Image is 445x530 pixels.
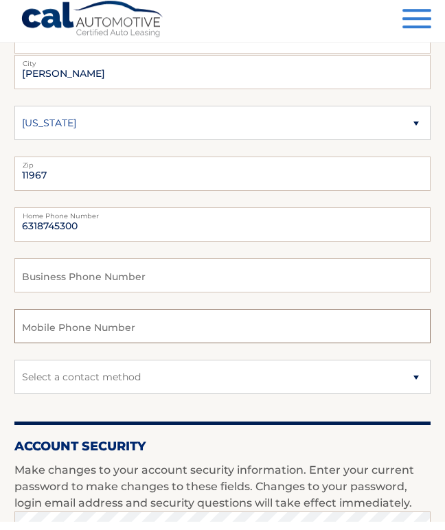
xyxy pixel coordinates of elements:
input: Zip [14,165,431,200]
input: Business Phone Number [14,267,431,301]
input: Home Phone Number [14,216,431,251]
label: City [14,64,431,75]
p: Make changes to your account security information. Enter your current password to make changes to... [14,471,431,520]
label: Home Phone Number [14,216,431,227]
button: Menu [402,18,431,41]
input: Mobile Phone Number [14,318,431,352]
a: Cal Automotive [21,9,165,49]
input: City [14,64,431,98]
h2: Account Security [14,448,431,463]
label: Zip [14,165,431,176]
